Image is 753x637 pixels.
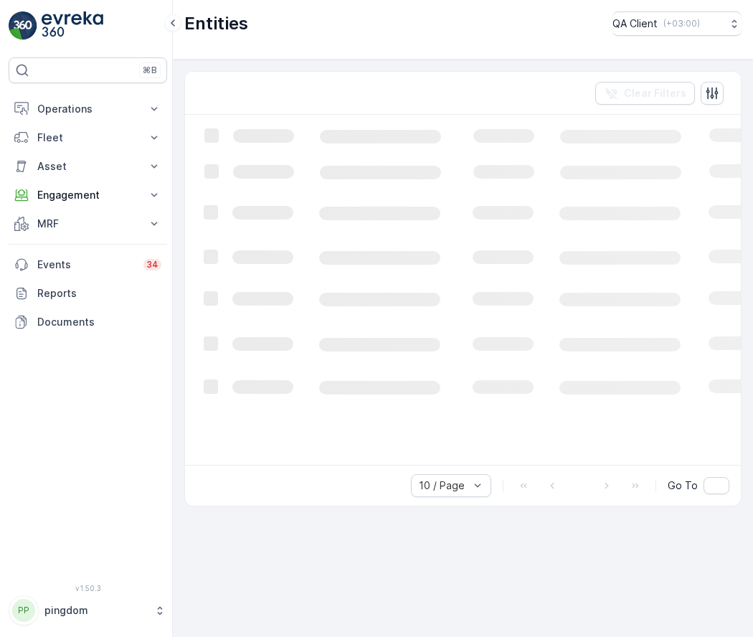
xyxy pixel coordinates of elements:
p: Fleet [37,131,138,145]
p: Engagement [37,188,138,202]
p: Asset [37,159,138,174]
p: ( +03:00 ) [663,18,700,29]
button: Clear Filters [595,82,695,105]
button: Fleet [9,123,167,152]
span: v 1.50.3 [9,584,167,593]
p: Operations [37,102,138,116]
button: MRF [9,209,167,238]
p: Events [37,258,135,272]
p: Entities [184,12,248,35]
button: QA Client(+03:00) [612,11,742,36]
button: Operations [9,95,167,123]
p: Clear Filters [624,86,686,100]
p: Documents [37,315,161,329]
p: ⌘B [143,65,157,76]
p: MRF [37,217,138,231]
p: QA Client [612,16,658,31]
img: logo_light-DOdMpM7g.png [42,11,103,40]
p: Reports [37,286,161,301]
p: 34 [146,259,158,270]
a: Events34 [9,250,167,279]
button: PPpingdom [9,595,167,626]
a: Documents [9,308,167,336]
button: Asset [9,152,167,181]
span: Go To [668,478,698,493]
img: logo [9,11,37,40]
a: Reports [9,279,167,308]
button: Engagement [9,181,167,209]
div: PP [12,599,35,622]
p: pingdom [44,603,147,618]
